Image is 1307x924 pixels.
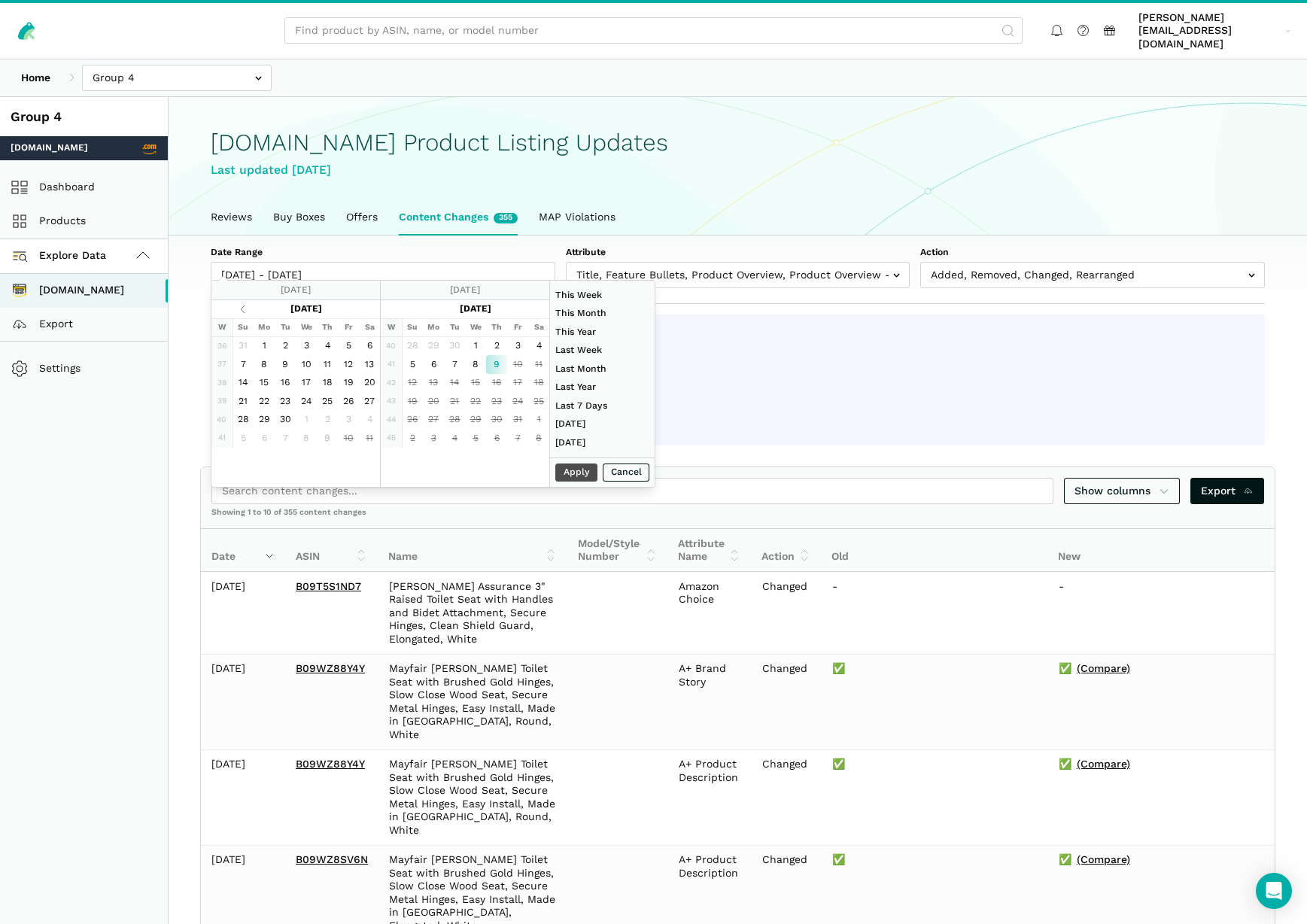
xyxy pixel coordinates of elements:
td: 36 [211,337,233,356]
td: 6 [359,337,380,356]
a: B09WZ8SV6N [296,853,368,865]
td: 30 [444,337,465,356]
td: 14 [444,374,465,393]
li: Title [233,339,1254,352]
td: A+ Product Description [668,749,752,845]
td: 19 [338,374,359,393]
input: Added, Removed, Changed, Rearranged [920,262,1265,288]
th: New [1047,529,1275,572]
td: 2 [317,411,338,430]
input: Title, Feature Bullets, Product Overview, Product Overview - Glance Icons, Product Description, R... [566,262,910,288]
td: 13 [359,355,380,374]
td: [PERSON_NAME] Assurance 3" Raised Toilet Seat with Handles and Bidet Attachment, Secure Hinges, C... [378,572,568,654]
td: 25 [528,392,549,411]
li: Last Month [550,360,655,378]
td: 20 [423,392,444,411]
td: 41 [211,429,233,448]
th: Sa [359,318,380,337]
a: [PERSON_NAME][EMAIL_ADDRESS][DOMAIN_NAME] [1133,8,1296,53]
a: Content Changes355 [388,200,528,235]
td: 22 [465,392,486,411]
a: B09WZ88Y4Y [296,758,365,770]
div: ✅ [832,758,1038,771]
td: 28 [402,337,423,356]
th: ASIN: activate to sort column ascending [285,529,378,572]
div: ✅ [832,853,1038,867]
td: 6 [486,429,507,448]
td: 19 [402,392,423,411]
th: Action: activate to sort column ascending [751,529,821,572]
div: ✅ [1059,853,1264,867]
div: Open Intercom Messenger [1256,873,1292,909]
td: 2 [402,429,423,448]
td: Changed [752,572,822,654]
td: Changed [752,654,822,749]
a: (Compare) [1077,853,1130,867]
li: [DATE] [550,433,655,452]
a: B09T5S1ND7 [296,580,361,592]
td: Amazon Choice [668,572,752,654]
td: 8 [528,429,549,448]
label: Attribute [566,246,910,260]
td: 4 [444,429,465,448]
td: 15 [254,374,275,393]
td: 6 [254,429,275,448]
th: Fr [338,318,359,337]
td: 4 [317,337,338,356]
td: 26 [338,392,359,411]
td: 7 [507,429,528,448]
td: 1 [254,337,275,356]
span: Explore Data [16,247,106,265]
a: Reviews [200,200,263,235]
input: Group 4 [82,65,272,91]
th: Su [402,318,423,337]
td: 5 [233,429,254,448]
td: 23 [275,392,296,411]
th: [DATE] [254,300,359,319]
div: ✅ [1059,662,1264,676]
th: W [381,318,402,337]
div: Group 4 [11,108,157,126]
td: [DATE] [201,572,285,654]
li: Last 7 Days [550,397,655,415]
a: (Compare) [1077,758,1130,771]
th: We [465,318,486,337]
td: 18 [528,374,549,393]
td: - [822,572,1048,654]
td: 3 [338,411,359,430]
td: 21 [233,392,254,411]
td: 29 [254,411,275,430]
span: [PERSON_NAME][EMAIL_ADDRESS][DOMAIN_NAME] [1138,11,1280,51]
span: Show columns [1074,483,1169,499]
a: Offers [336,200,388,235]
td: Mayfair [PERSON_NAME] Toilet Seat with Brushed Gold Hinges, Slow Close Wood Seat, Secure Metal Hi... [378,749,568,845]
th: Attribute Name: activate to sort column ascending [667,529,751,572]
td: Mayfair [PERSON_NAME] Toilet Seat with Brushed Gold Hinges, Slow Close Wood Seat, Secure Metal Hi... [378,654,568,749]
td: [DATE] [201,654,285,749]
td: 10 [338,429,359,448]
td: 5 [338,337,359,356]
th: Model/Style Number: activate to sort column ascending [567,529,667,572]
td: 6 [423,355,444,374]
input: Find product by ASIN, name, or model number [284,17,1023,44]
td: 7 [275,429,296,448]
td: 1 [528,411,549,430]
td: 30 [275,411,296,430]
td: 27 [423,411,444,430]
td: 15 [465,374,486,393]
td: [DATE] [201,749,285,845]
a: MAP Violations [528,200,626,235]
li: This Week [550,286,655,305]
th: [DATE] [423,300,528,319]
a: Buy Boxes [263,200,336,235]
th: Tu [275,318,296,337]
div: Last updated [DATE] [211,161,1265,180]
td: 5 [465,429,486,448]
th: W [211,318,233,337]
th: Date: activate to sort column ascending [201,529,285,572]
h1: [DOMAIN_NAME] Product Listing Updates [211,129,1265,156]
td: 37 [211,355,233,374]
td: 3 [423,429,444,448]
td: 9 [317,429,338,448]
p: Tracking changes for: [221,322,1254,336]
